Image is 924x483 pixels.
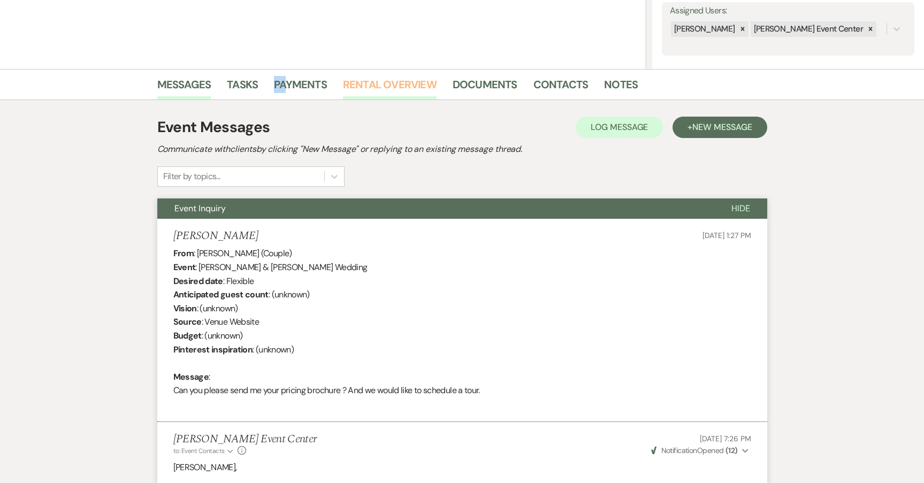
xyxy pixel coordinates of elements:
b: Desired date [173,275,223,287]
div: [PERSON_NAME] [671,21,737,37]
b: Anticipated guest count [173,289,269,300]
a: Notes [604,76,638,99]
h1: Event Messages [157,116,270,139]
span: New Message [692,121,752,133]
b: Event [173,262,196,273]
a: Tasks [227,76,258,99]
button: Log Message [576,117,663,138]
b: Pinterest inspiration [173,344,253,355]
b: Budget [173,330,202,341]
span: to: Event Contacts [173,447,225,455]
b: Message [173,371,209,382]
a: Messages [157,76,211,99]
span: [DATE] 1:27 PM [702,231,751,240]
b: Vision [173,303,197,314]
label: Assigned Users: [670,3,906,19]
span: [DATE] 7:26 PM [700,434,751,443]
b: Source [173,316,202,327]
span: Event Inquiry [174,203,226,214]
span: Notification [661,446,697,455]
span: Opened [651,446,738,455]
button: NotificationOpened (12) [650,445,751,456]
strong: ( 12 ) [726,446,738,455]
button: +New Message [673,117,767,138]
span: Hide [731,203,750,214]
span: Log Message [591,121,648,133]
h5: [PERSON_NAME] Event Center [173,433,317,446]
button: Event Inquiry [157,198,714,219]
a: Payments [274,76,327,99]
div: [PERSON_NAME] Event Center [751,21,865,37]
button: to: Event Contacts [173,446,235,456]
div: Filter by topics... [163,170,220,183]
p: [PERSON_NAME], [173,461,751,474]
b: From [173,248,194,259]
a: Documents [453,76,517,99]
a: Contacts [533,76,589,99]
a: Rental Overview [343,76,437,99]
button: Hide [714,198,767,219]
div: : [PERSON_NAME] (Couple) : [PERSON_NAME] & [PERSON_NAME] Wedding : Flexible : (unknown) : (unknow... [173,247,751,411]
h2: Communicate with clients by clicking "New Message" or replying to an existing message thread. [157,143,767,156]
h5: [PERSON_NAME] [173,229,258,243]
